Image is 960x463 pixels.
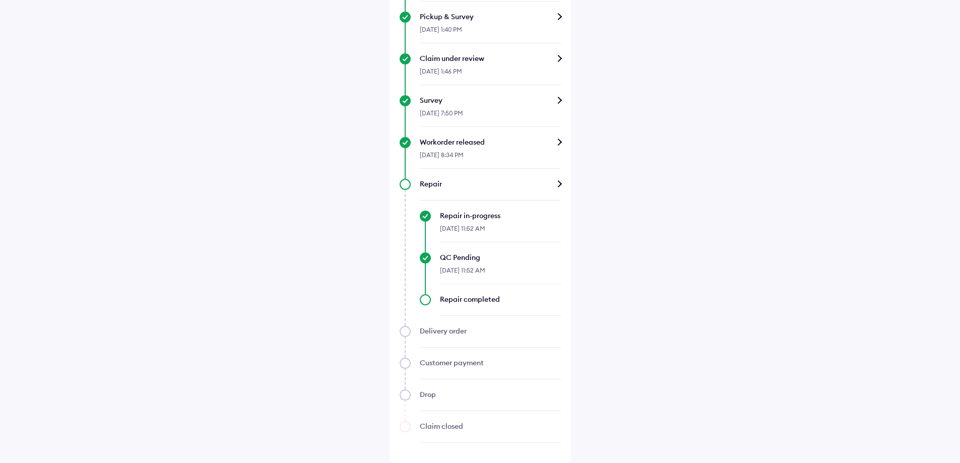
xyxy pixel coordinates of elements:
[420,12,561,22] div: Pickup & Survey
[420,358,561,368] div: Customer payment
[420,105,561,127] div: [DATE] 7:50 PM
[420,53,561,63] div: Claim under review
[420,63,561,85] div: [DATE] 1:46 PM
[420,389,561,400] div: Drop
[440,221,561,242] div: [DATE] 11:52 AM
[440,252,561,262] div: QC Pending
[420,326,561,336] div: Delivery order
[440,294,561,304] div: Repair completed
[440,262,561,284] div: [DATE] 11:52 AM
[420,22,561,43] div: [DATE] 1:40 PM
[420,137,561,147] div: Workorder released
[440,211,561,221] div: Repair in-progress
[420,421,561,431] div: Claim closed
[420,147,561,169] div: [DATE] 8:34 PM
[420,179,561,189] div: Repair
[420,95,561,105] div: Survey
